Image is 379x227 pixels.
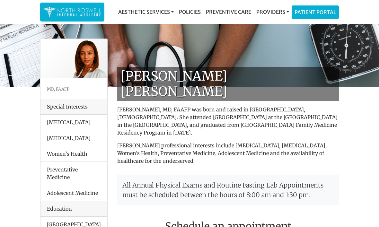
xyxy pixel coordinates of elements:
p: [PERSON_NAME], MD, FAAFP was born and raised in [GEOGRAPHIC_DATA], [DEMOGRAPHIC_DATA]. She attend... [117,106,339,136]
p: [PERSON_NAME] professional interests include [MEDICAL_DATA], [MEDICAL_DATA], Women’s Health, Prev... [117,142,339,165]
p: All Annual Physical Exams and Routine Fasting Lab Appointments must be scheduled between the hour... [117,175,339,205]
a: Patient Portal [292,6,339,19]
small: MD, FAAFP [47,86,69,92]
a: Preventive Care [203,5,254,18]
li: Women’s Health [40,146,107,162]
li: [MEDICAL_DATA] [40,130,107,146]
a: Policies [176,5,203,18]
h1: [PERSON_NAME] [PERSON_NAME] [117,67,339,101]
img: Dr. Farah Mubarak Ali MD, FAAFP [40,39,107,78]
a: Aesthetic Services [116,5,176,18]
li: Adolescent Medicine [40,185,107,201]
img: North Roswell Internal Medicine [43,6,101,18]
li: [MEDICAL_DATA] [40,115,107,130]
div: Special Interests [40,99,107,115]
a: Providers [254,5,292,18]
li: Preventative Medicine [40,162,107,185]
div: Education [40,201,107,217]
